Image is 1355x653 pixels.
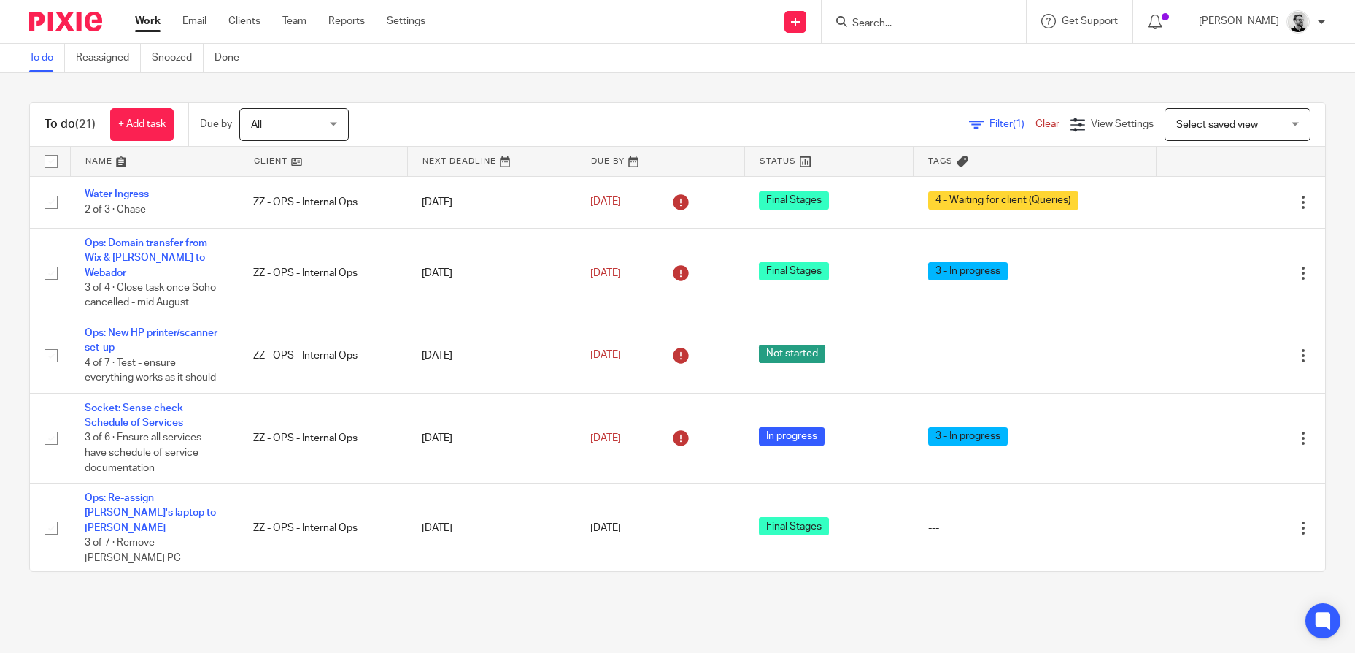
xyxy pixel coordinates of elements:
p: [PERSON_NAME] [1199,14,1279,28]
td: ZZ - OPS - Internal Ops [239,484,407,573]
span: 3 - In progress [928,427,1008,446]
span: 3 of 6 · Ensure all services have schedule of service documentation [85,433,201,473]
span: Final Stages [759,262,829,280]
a: Clients [228,14,260,28]
img: Pixie [29,12,102,31]
a: Water Ingress [85,189,149,199]
span: Get Support [1062,16,1118,26]
a: To do [29,44,65,72]
span: [DATE] [590,433,621,443]
span: [DATE] [590,197,621,207]
a: Snoozed [152,44,204,72]
span: Filter [989,119,1035,129]
a: Email [182,14,206,28]
span: View Settings [1091,119,1154,129]
span: [DATE] [590,523,621,533]
td: [DATE] [407,228,576,318]
span: [DATE] [590,268,621,278]
span: [DATE] [590,351,621,361]
a: Ops: Re-assign [PERSON_NAME]'s laptop to [PERSON_NAME] [85,493,216,533]
span: Not started [759,345,825,363]
a: + Add task [110,108,174,141]
span: 3 - In progress [928,262,1008,280]
div: --- [928,521,1142,535]
img: Jack_2025.jpg [1286,10,1310,34]
a: Reassigned [76,44,141,72]
td: [DATE] [407,484,576,573]
a: Clear [1035,119,1059,129]
a: Team [282,14,306,28]
td: ZZ - OPS - Internal Ops [239,318,407,394]
td: ZZ - OPS - Internal Ops [239,176,407,228]
a: Work [135,14,161,28]
td: ZZ - OPS - Internal Ops [239,393,407,483]
span: 4 of 7 · Test - ensure everything works as it should [85,358,216,383]
span: (1) [1013,119,1024,129]
td: [DATE] [407,393,576,483]
span: 2 of 3 · Chase [85,205,146,215]
span: Tags [928,157,953,165]
span: 3 of 4 · Close task once Soho cancelled - mid August [85,283,216,308]
span: Final Stages [759,517,829,535]
a: Ops: New HP printer/scanner set-up [85,328,217,353]
td: ZZ - OPS - Internal Ops [239,228,407,318]
a: Socket: Sense check Schedule of Services [85,403,183,428]
p: Due by [200,117,232,131]
div: --- [928,348,1142,363]
input: Search [851,18,982,31]
span: (21) [75,118,96,130]
span: Select saved view [1176,120,1258,130]
a: Settings [387,14,425,28]
td: [DATE] [407,176,576,228]
span: Final Stages [759,191,829,210]
a: Ops: Domain transfer from Wix & [PERSON_NAME] to Webador [85,238,207,278]
span: 3 of 7 · Remove [PERSON_NAME] PC [85,538,181,563]
a: Done [215,44,250,72]
a: Reports [328,14,365,28]
span: In progress [759,427,825,446]
span: 4 - Waiting for client (Queries) [928,191,1078,210]
span: All [251,120,262,130]
h1: To do [45,117,96,132]
td: [DATE] [407,318,576,394]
